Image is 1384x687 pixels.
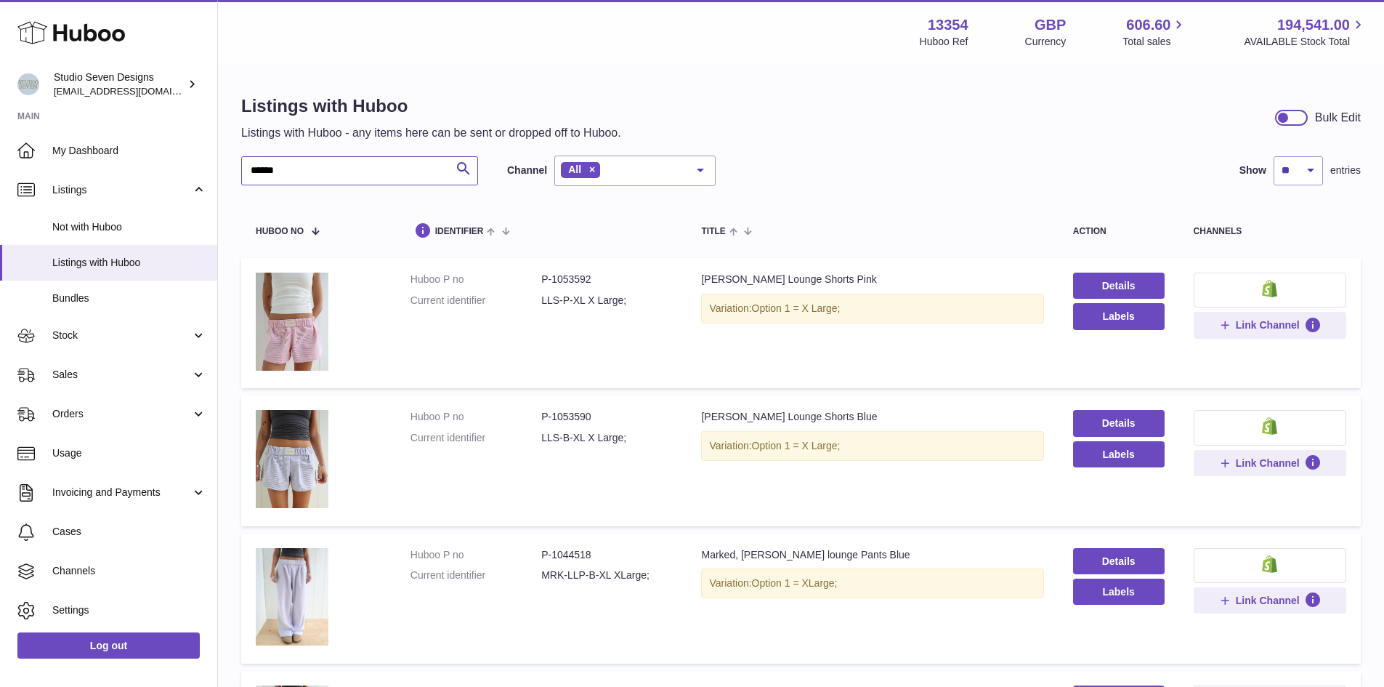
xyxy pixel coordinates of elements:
span: 606.60 [1126,15,1170,35]
span: Total sales [1122,35,1187,49]
span: 194,541.00 [1277,15,1350,35]
strong: 13354 [928,15,968,35]
span: Link Channel [1236,457,1300,470]
span: Option 1 = X Large; [752,440,841,451]
div: Variation: [701,294,1043,324]
button: Link Channel [1194,312,1346,338]
span: Option 1 = X Large; [752,302,841,314]
img: Lila Lounge Shorts Blue [256,410,328,507]
span: Cases [52,525,206,539]
span: Listings [52,183,191,197]
dt: Huboo P no [410,548,541,562]
div: Huboo Ref [920,35,968,49]
dd: LLS-P-XL X Large; [541,294,672,308]
span: entries [1330,164,1361,177]
span: My Dashboard [52,144,206,158]
dd: P-1044518 [541,548,672,562]
div: Currency [1025,35,1067,49]
span: Sales [52,368,191,382]
img: shopify-small.png [1262,417,1277,435]
img: Marked, Lila lounge Pants Blue [256,548,328,646]
dd: P-1053592 [541,273,672,286]
span: Stock [52,329,191,342]
a: Details [1073,410,1165,436]
label: Show [1239,164,1266,177]
span: All [568,164,581,175]
strong: GBP [1035,15,1066,35]
span: Huboo no [256,227,304,236]
a: Details [1073,548,1165,574]
span: identifier [435,227,484,236]
img: contact.studiosevendesigns@gmail.com [17,73,39,95]
a: Log out [17,632,200,659]
a: Details [1073,273,1165,299]
a: 194,541.00 AVAILABLE Stock Total [1244,15,1367,49]
span: Channels [52,564,206,578]
div: action [1073,227,1165,236]
div: [PERSON_NAME] Lounge Shorts Blue [701,410,1043,424]
span: [EMAIL_ADDRESS][DOMAIN_NAME] [54,85,214,97]
img: Lila Lounge Shorts Pink [256,273,328,370]
img: shopify-small.png [1262,555,1277,573]
span: Link Channel [1236,318,1300,332]
span: Not with Huboo [52,220,206,234]
dt: Huboo P no [410,273,541,286]
dt: Current identifier [410,569,541,582]
div: Marked, [PERSON_NAME] lounge Pants Blue [701,548,1043,562]
label: Channel [507,164,547,177]
div: channels [1194,227,1346,236]
span: Orders [52,407,191,421]
button: Link Channel [1194,450,1346,476]
span: AVAILABLE Stock Total [1244,35,1367,49]
span: Link Channel [1236,594,1300,607]
dd: MRK-LLP-B-XL XLarge; [541,569,672,582]
span: Listings with Huboo [52,256,206,270]
dt: Current identifier [410,294,541,308]
div: Variation: [701,569,1043,598]
p: Listings with Huboo - any items here can be sent or dropped off to Huboo. [241,125,621,141]
button: Labels [1073,579,1165,605]
span: title [701,227,725,236]
dt: Huboo P no [410,410,541,424]
img: shopify-small.png [1262,280,1277,297]
span: Settings [52,603,206,617]
div: Variation: [701,431,1043,461]
button: Labels [1073,441,1165,467]
span: Usage [52,446,206,460]
div: Studio Seven Designs [54,71,185,98]
button: Link Channel [1194,587,1346,614]
h1: Listings with Huboo [241,95,621,118]
dd: P-1053590 [541,410,672,424]
span: Bundles [52,292,206,305]
dd: LLS-B-XL X Large; [541,431,672,445]
dt: Current identifier [410,431,541,445]
div: Bulk Edit [1315,110,1361,126]
a: 606.60 Total sales [1122,15,1187,49]
button: Labels [1073,303,1165,329]
span: Invoicing and Payments [52,486,191,499]
div: [PERSON_NAME] Lounge Shorts Pink [701,273,1043,286]
span: Option 1 = XLarge; [752,577,838,589]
